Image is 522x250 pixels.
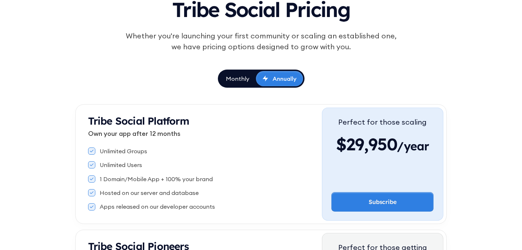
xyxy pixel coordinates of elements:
div: Monthly [226,75,249,83]
div: Whether you're launching your first community or scaling an established one, we have pricing opti... [122,30,400,52]
div: Apps released on our developer accounts [100,203,215,211]
div: $29,950 [336,133,429,155]
strong: Tribe Social Platform [88,114,189,127]
div: Unlimited Users [100,161,142,169]
div: Hosted on our server and database [100,189,199,197]
span: /year [397,139,429,157]
div: 1 Domain/Mobile App + 100% your brand [100,175,213,183]
div: Annually [273,75,297,83]
a: Subscribe [331,192,434,212]
div: Perfect for those scaling [336,117,429,128]
div: Unlimited Groups [100,147,147,155]
p: Own your app after 12 months [88,129,322,138]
